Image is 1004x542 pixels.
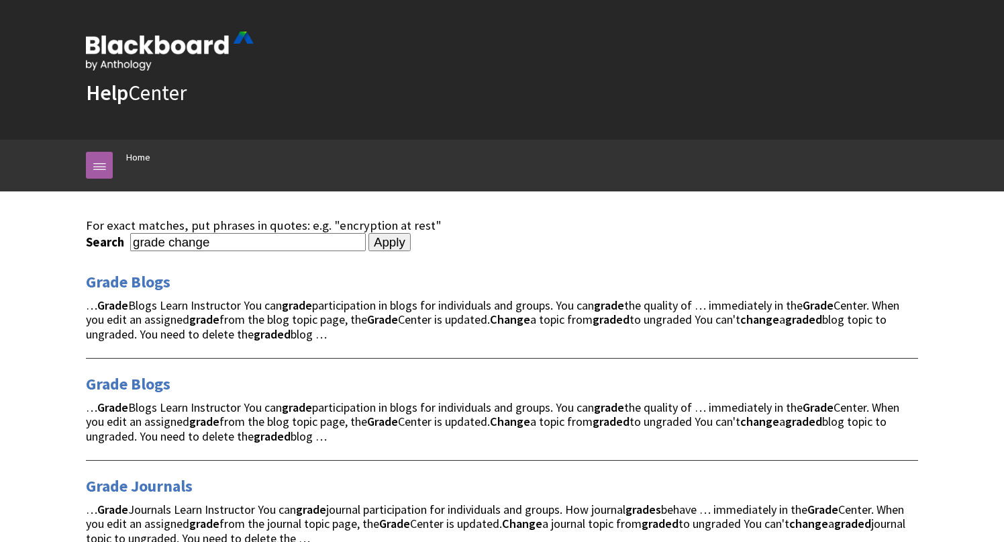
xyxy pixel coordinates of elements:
strong: Grade [807,502,838,517]
strong: graded [785,312,822,327]
img: Blackboard by Anthology [86,32,254,71]
span: … Blogs Learn Instructor You can participation in blogs for individuals and groups. You can the q... [86,400,899,445]
strong: grades [625,502,661,517]
strong: Grade [97,298,128,313]
strong: Grade [97,400,128,415]
strong: change [740,414,779,429]
strong: Change [490,312,530,327]
strong: graded [254,326,291,342]
strong: grade [189,516,219,531]
strong: change [740,312,779,327]
a: HelpCenter [86,79,187,106]
strong: graded [834,516,871,531]
a: Grade Journals [86,476,193,497]
strong: grade [594,400,624,415]
strong: grade [189,414,219,429]
strong: grade [282,298,312,313]
div: For exact matches, put phrases in quotes: e.g. "encryption at rest" [86,218,918,233]
strong: change [789,516,828,531]
strong: graded [785,414,822,429]
label: Search [86,234,128,250]
strong: Help [86,79,128,106]
strong: graded [593,414,630,429]
strong: Grade [803,298,834,313]
a: Grade Blogs [86,373,170,395]
strong: grade [189,312,219,327]
a: Grade Blogs [86,271,170,293]
strong: Grade [379,516,410,531]
strong: Grade [367,312,398,327]
strong: graded [254,428,291,444]
strong: Grade [803,400,834,415]
strong: Change [490,414,530,429]
strong: grade [282,400,312,415]
input: Apply [368,233,411,252]
strong: Grade [97,502,128,517]
strong: grade [296,502,326,517]
span: … Blogs Learn Instructor You can participation in blogs for individuals and groups. You can the q... [86,298,899,343]
strong: Change [502,516,542,531]
strong: graded [642,516,679,531]
strong: grade [594,298,624,313]
strong: graded [593,312,630,327]
a: Home [126,149,150,166]
strong: Grade [367,414,398,429]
